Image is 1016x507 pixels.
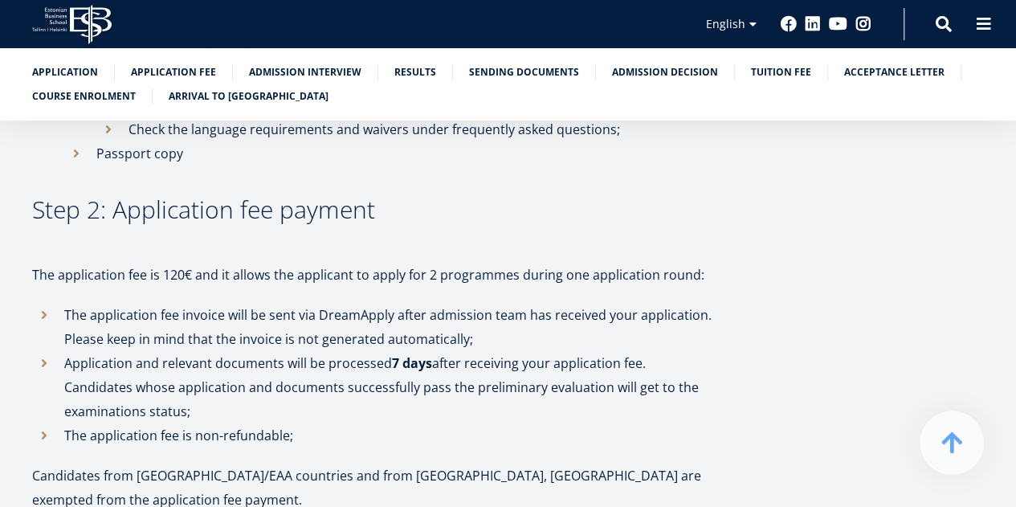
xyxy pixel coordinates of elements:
a: Application fee [131,64,216,80]
a: Youtube [829,16,847,32]
a: Linkedin [805,16,821,32]
a: Results [394,64,436,80]
h3: Step 2: Application fee payment [32,198,719,222]
a: Application [32,64,98,80]
li: Application and relevant documents will be processed after receiving your application fee. Candid... [32,350,719,423]
a: Admission decision [612,64,718,80]
a: Tuition fee [751,64,811,80]
a: Course enrolment [32,88,136,104]
a: Acceptance letter [844,64,945,80]
strong: 7 days [392,354,432,371]
a: Sending documents [469,64,579,80]
li: The application fee invoice will be sent via DreamApply after admission team has received your ap... [32,302,719,350]
a: Arrival to [GEOGRAPHIC_DATA] [169,88,328,104]
p: The application fee is 120€ and it allows the applicant to apply for 2 programmes during one appl... [32,262,719,286]
a: Instagram [855,16,871,32]
li: Passport copy [64,141,719,166]
a: Admission interview [249,64,361,80]
a: Facebook [781,16,797,32]
li: Check the language requirements and waivers under frequently asked questions; [96,117,719,141]
li: The application fee is non-refundable; [32,423,719,447]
